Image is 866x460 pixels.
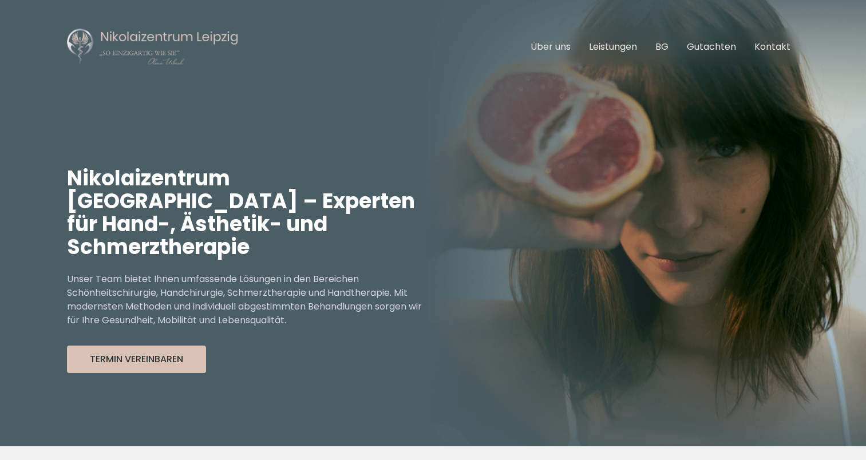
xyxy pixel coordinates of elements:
[531,40,571,53] a: Über uns
[754,40,790,53] a: Kontakt
[655,40,669,53] a: BG
[67,27,239,66] img: Nikolaizentrum Leipzig Logo
[67,167,433,259] h1: Nikolaizentrum [GEOGRAPHIC_DATA] – Experten für Hand-, Ästhetik- und Schmerztherapie
[687,40,736,53] a: Gutachten
[589,40,637,53] a: Leistungen
[67,272,433,327] p: Unser Team bietet Ihnen umfassende Lösungen in den Bereichen Schönheitschirurgie, Handchirurgie, ...
[67,346,206,373] button: Termin Vereinbaren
